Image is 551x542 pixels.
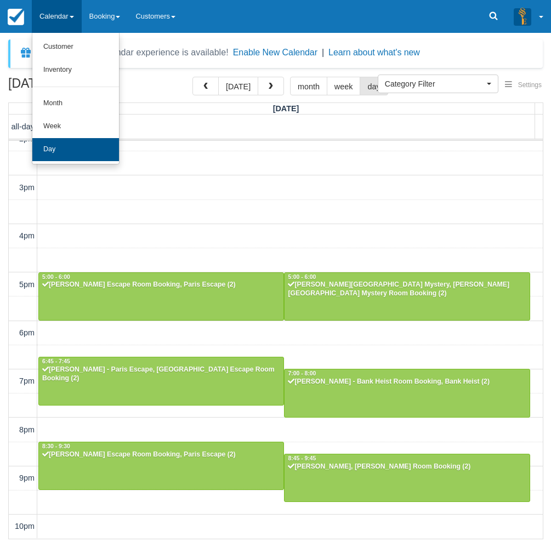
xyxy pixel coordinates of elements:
[284,454,530,502] a: 8:45 - 9:45[PERSON_NAME], [PERSON_NAME] Room Booking (2)
[38,357,284,405] a: 6:45 - 7:45[PERSON_NAME] - Paris Escape, [GEOGRAPHIC_DATA] Escape Room Booking (2)
[290,77,327,95] button: month
[38,272,284,321] a: 5:00 - 6:00[PERSON_NAME] Escape Room Booking, Paris Escape (2)
[328,48,420,57] a: Learn about what's new
[514,8,531,25] img: A3
[378,75,498,93] button: Category Filter
[287,463,526,471] div: [PERSON_NAME], [PERSON_NAME] Room Booking (2)
[19,183,35,192] span: 3pm
[32,138,119,161] a: Day
[360,77,388,95] button: day
[19,231,35,240] span: 4pm
[8,77,147,97] h2: [DATE]
[287,378,526,386] div: [PERSON_NAME] - Bank Heist Room Booking, Bank Heist (2)
[42,274,70,280] span: 5:00 - 6:00
[42,281,281,289] div: [PERSON_NAME] Escape Room Booking, Paris Escape (2)
[288,370,316,376] span: 7:00 - 8:00
[32,92,119,115] a: Month
[273,104,299,113] span: [DATE]
[19,425,35,434] span: 8pm
[19,376,35,385] span: 7pm
[498,77,548,93] button: Settings
[42,450,281,459] div: [PERSON_NAME] Escape Room Booking, Paris Escape (2)
[327,77,361,95] button: week
[38,442,284,490] a: 8:30 - 9:30[PERSON_NAME] Escape Room Booking, Paris Escape (2)
[32,36,119,59] a: Customer
[37,46,229,59] div: A new Booking Calendar experience is available!
[518,81,542,89] span: Settings
[8,9,24,25] img: checkfront-main-nav-mini-logo.png
[233,47,317,58] button: Enable New Calendar
[19,473,35,482] span: 9pm
[19,328,35,337] span: 6pm
[284,369,530,417] a: 7:00 - 8:00[PERSON_NAME] - Bank Heist Room Booking, Bank Heist (2)
[32,59,119,82] a: Inventory
[15,522,35,530] span: 10pm
[385,78,484,89] span: Category Filter
[42,366,281,383] div: [PERSON_NAME] - Paris Escape, [GEOGRAPHIC_DATA] Escape Room Booking (2)
[288,455,316,461] span: 8:45 - 9:45
[42,358,70,364] span: 6:45 - 7:45
[42,443,70,449] span: 8:30 - 9:30
[284,272,530,321] a: 5:00 - 6:00[PERSON_NAME][GEOGRAPHIC_DATA] Mystery, [PERSON_NAME][GEOGRAPHIC_DATA] Mystery Room Bo...
[322,48,324,57] span: |
[32,33,120,164] ul: Calendar
[19,280,35,289] span: 5pm
[12,122,35,131] span: all-day
[218,77,258,95] button: [DATE]
[32,115,119,138] a: Week
[287,281,526,298] div: [PERSON_NAME][GEOGRAPHIC_DATA] Mystery, [PERSON_NAME][GEOGRAPHIC_DATA] Mystery Room Booking (2)
[288,274,316,280] span: 5:00 - 6:00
